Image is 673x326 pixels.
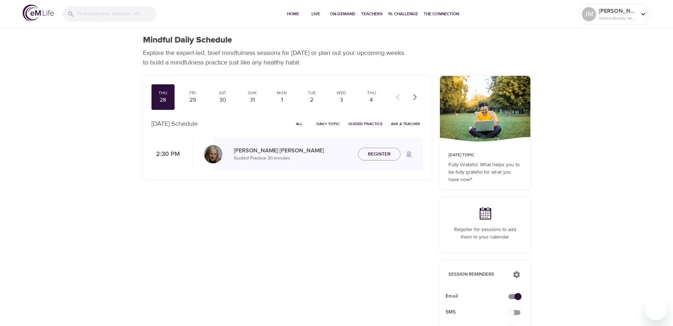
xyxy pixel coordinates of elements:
div: Sat [214,90,231,96]
div: 3 [333,96,351,104]
div: 30 [214,96,231,104]
span: Register [368,150,391,159]
button: Guided Practice [346,118,385,129]
span: SMS [446,309,513,316]
p: Fully Grateful: What helps you to be fully grateful for what you have now? [448,161,522,184]
div: 4 [363,96,380,104]
img: logo [23,5,54,21]
button: Ask a Teacher [388,118,423,129]
span: Ask a Teacher [391,120,420,127]
span: Daily Topic [316,120,340,127]
div: 31 [243,96,261,104]
div: Wed [333,90,351,96]
p: [DATE] Topic [448,152,522,158]
div: Tue [303,90,321,96]
div: Thu [154,90,172,96]
span: 1% Challenge [388,10,418,18]
p: [DATE] Schedule [151,119,198,129]
p: [PERSON_NAME] [PERSON_NAME] [234,146,352,155]
h1: Mindful Daily Schedule [143,35,232,45]
p: Guided Practice · 30 minutes [234,155,352,162]
p: Session Reminders [448,271,506,278]
button: All [288,118,311,129]
span: Home [285,10,302,18]
span: All [291,120,308,127]
div: 1 [273,96,291,104]
div: Thu [363,90,380,96]
input: Find programs, teachers, etc... [77,6,156,22]
p: 10609 Mindful Minutes [599,15,636,22]
iframe: Button to launch messaging window [645,298,667,320]
div: 29 [184,96,202,104]
span: Live [307,10,324,18]
div: 2 [303,96,321,104]
div: Mon [273,90,291,96]
button: Register [358,148,401,161]
div: Sun [243,90,261,96]
p: Explore the expert-led, brief mindfulness sessions for [DATE] or plan out your upcoming weeks to ... [143,48,409,67]
span: Teachers [361,10,382,18]
span: The Connection [424,10,459,18]
p: Register for sessions to add them to your calendar [448,226,522,241]
div: JM [582,7,596,21]
span: Email [446,293,513,300]
span: Guided Practice [348,120,382,127]
button: Daily Topic [314,118,343,129]
span: On-Demand [330,10,355,18]
div: Fri [184,90,202,96]
img: Diane_Renz-min.jpg [204,145,222,163]
p: [PERSON_NAME] [599,7,636,15]
span: Remind me when a class goes live every Thursday at 2:30 PM [401,146,418,163]
div: 28 [154,96,172,104]
p: 2:30 PM [151,150,180,159]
